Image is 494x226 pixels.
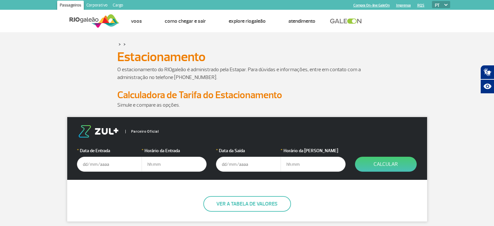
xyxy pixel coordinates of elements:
label: Horário da [PERSON_NAME] [281,147,346,154]
button: Calcular [355,157,417,172]
h2: Calculadora de Tarifa do Estacionamento [117,89,377,101]
span: Parceiro Oficial [125,130,159,133]
input: dd/mm/aaaa [77,157,142,172]
p: O estacionamento do RIOgaleão é administrado pela Estapar. Para dúvidas e informações, entre em c... [117,66,377,81]
a: Imprensa [396,3,411,7]
a: RQS [417,3,424,7]
a: > [119,40,121,48]
a: Corporativo [84,1,110,11]
input: hh:mm [281,157,346,172]
label: Horário da Entrada [142,147,207,154]
button: Ver a tabela de valores [203,196,291,212]
div: Plugin de acessibilidade da Hand Talk. [480,65,494,94]
a: Como chegar e sair [165,18,206,24]
button: Abrir tradutor de língua de sinais. [480,65,494,79]
a: Passageiros [57,1,84,11]
label: Data da Saída [216,147,281,154]
a: > [123,40,126,48]
input: hh:mm [142,157,207,172]
a: Explore RIOgaleão [229,18,266,24]
a: Compra On-line GaleOn [353,3,390,7]
a: Atendimento [288,18,315,24]
label: Data de Entrada [77,147,142,154]
h1: Estacionamento [117,51,377,62]
button: Abrir recursos assistivos. [480,79,494,94]
p: Simule e compare as opções. [117,101,377,109]
a: Cargo [110,1,126,11]
a: Voos [131,18,142,24]
img: logo-zul.png [77,125,120,138]
input: dd/mm/aaaa [216,157,281,172]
